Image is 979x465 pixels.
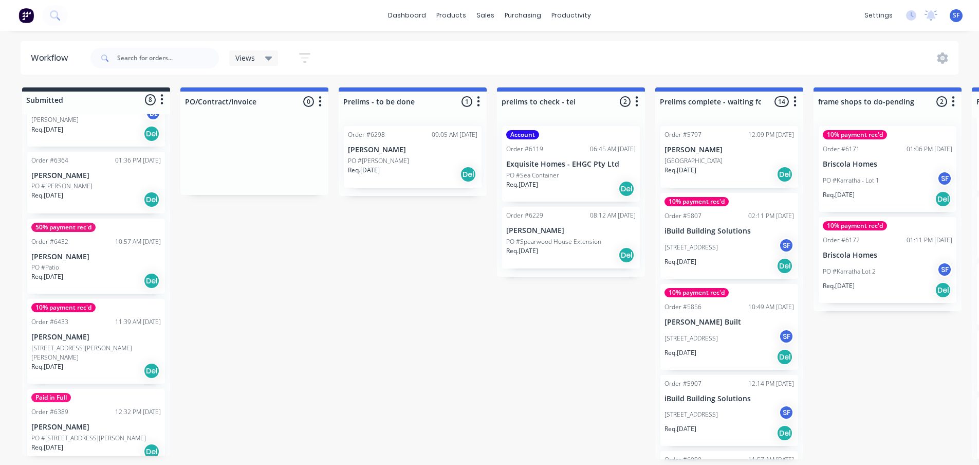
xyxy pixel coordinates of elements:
div: 10% payment rec'd [823,130,887,139]
div: AccountOrder #611906:45 AM [DATE]Exquisite Homes - EHGC Pty LtdPO #Sea ContainerReq.[DATE]Del [502,126,640,202]
div: Paid in Full [31,393,71,402]
p: Briscola Homes [823,251,952,260]
p: Req. [DATE] [506,180,538,189]
p: Req. [DATE] [823,281,855,291]
p: Req. [DATE] [31,272,63,281]
p: Req. [DATE] [31,125,63,134]
div: Del [777,349,793,365]
p: Exquisite Homes - EHGC Pty Ltd [506,160,636,169]
div: 10% payment rec'd [664,288,729,297]
div: Order #636401:36 PM [DATE][PERSON_NAME]PO #[PERSON_NAME]Req.[DATE]Del [27,152,165,213]
div: Order #6364 [31,156,68,165]
div: 10% payment rec'dOrder #617201:11 PM [DATE]Briscola HomesPO #Karratha Lot 2SFReq.[DATE]Del [819,217,956,303]
div: Del [777,258,793,274]
div: 08:12 AM [DATE] [590,211,636,220]
p: [PERSON_NAME] [31,253,161,261]
p: [PERSON_NAME] [348,146,477,154]
p: [PERSON_NAME] [506,226,636,235]
div: 50% payment rec'd [31,223,96,232]
div: Del [143,191,160,208]
input: Search for orders... [117,48,219,68]
p: Req. [DATE] [506,246,538,256]
p: Req. [DATE] [664,166,696,175]
div: Order #579712:09 PM [DATE][PERSON_NAME][GEOGRAPHIC_DATA]Req.[DATE]Del [660,126,798,188]
div: Order #6432 [31,237,68,246]
div: 12:14 PM [DATE] [748,379,794,388]
div: Workflow [31,52,73,64]
div: Order #6009 [664,455,701,464]
div: Order #6433 [31,317,68,327]
p: Req. [DATE] [348,166,380,175]
div: 50% payment rec'dOrder #643210:57 AM [DATE][PERSON_NAME]PO #PatioReq.[DATE]Del [27,219,165,294]
p: PO #[STREET_ADDRESS][PERSON_NAME] [31,434,146,443]
p: Req. [DATE] [823,190,855,200]
div: 01:11 PM [DATE] [907,236,952,245]
p: [STREET_ADDRESS] [664,334,718,343]
div: 10% payment rec'd [31,303,96,312]
div: 06:45 AM [DATE] [590,145,636,154]
div: Order #6298 [348,130,385,139]
div: 02:11 PM [DATE] [748,211,794,221]
div: Order #629809:05 AM [DATE][PERSON_NAME]PO #[PERSON_NAME]Req.[DATE]Del [344,126,482,188]
div: Order #590712:14 PM [DATE]iBuild Building Solutions[STREET_ADDRESS]SFReq.[DATE]Del [660,375,798,446]
p: [STREET_ADDRESS] [664,243,718,252]
img: Factory [19,8,34,23]
div: Order #6389 [31,407,68,417]
p: PO #[PERSON_NAME] [348,156,409,166]
div: 10:49 AM [DATE] [748,302,794,312]
div: Del [143,363,160,379]
p: [STREET_ADDRESS][PERSON_NAME][PERSON_NAME] [31,344,161,362]
div: Order #5907 [664,379,701,388]
div: Del [935,282,951,298]
div: 01:36 PM [DATE] [115,156,161,165]
div: SF [937,171,952,186]
p: [PERSON_NAME] [31,423,161,432]
div: 10% payment rec'dOrder #585610:49 AM [DATE][PERSON_NAME] Built[STREET_ADDRESS]SFReq.[DATE]Del [660,284,798,370]
div: 11:39 AM [DATE] [115,317,161,327]
p: PO #Karratha - Lot 1 [823,176,879,185]
div: productivity [546,8,596,23]
p: [PERSON_NAME] Built [664,318,794,327]
p: [STREET_ADDRESS] [664,410,718,419]
div: Order #5856 [664,302,701,312]
p: Req. [DATE] [664,257,696,266]
p: [STREET_ADDRESS][PERSON_NAME][PERSON_NAME] [31,106,145,124]
div: Order #5807 [664,211,701,221]
p: [GEOGRAPHIC_DATA] [664,156,723,166]
div: Order #6229 [506,211,543,220]
div: Del [618,181,635,197]
div: Del [143,273,160,289]
p: iBuild Building Solutions [664,395,794,403]
div: Del [143,126,160,142]
div: SF [779,329,794,344]
div: Del [460,166,476,183]
div: SF [937,262,952,277]
div: SF [779,238,794,253]
div: settings [859,8,898,23]
p: Briscola Homes [823,160,952,169]
div: Del [935,191,951,207]
div: 12:32 PM [DATE] [115,407,161,417]
div: Order #622908:12 AM [DATE][PERSON_NAME]PO #Spearwood House ExtensionReq.[DATE]Del [502,207,640,269]
div: Del [143,443,160,460]
p: PO #[PERSON_NAME] [31,182,93,191]
div: 11:57 AM [DATE] [748,455,794,464]
p: iBuild Building Solutions [664,227,794,236]
div: Order #6119 [506,145,543,154]
div: 10:57 AM [DATE] [115,237,161,246]
div: Del [777,166,793,183]
div: Order #5797 [664,130,701,139]
div: 10% payment rec'dOrder #580702:11 PM [DATE]iBuild Building Solutions[STREET_ADDRESS]SFReq.[DATE]Del [660,193,798,279]
span: SF [953,11,959,20]
p: Req. [DATE] [664,424,696,434]
div: SF [779,405,794,420]
p: Req. [DATE] [31,191,63,200]
p: PO #Patio [31,263,59,272]
p: Req. [DATE] [664,348,696,357]
div: 12:09 PM [DATE] [748,130,794,139]
div: Paid in FullOrder #638912:32 PM [DATE][PERSON_NAME]PO #[STREET_ADDRESS][PERSON_NAME]Req.[DATE]Del [27,389,165,464]
p: Req. [DATE] [31,362,63,371]
p: [PERSON_NAME] [664,146,794,154]
div: purchasing [500,8,546,23]
p: Req. [DATE] [31,443,63,452]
